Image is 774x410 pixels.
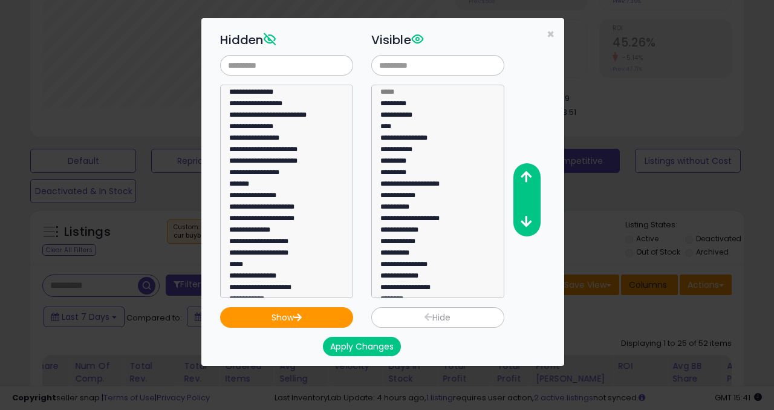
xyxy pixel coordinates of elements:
button: Hide [371,307,504,328]
button: Apply Changes [323,337,401,356]
h3: Visible [371,31,504,49]
h3: Hidden [220,31,353,49]
span: × [547,25,554,43]
button: Show [220,307,353,328]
